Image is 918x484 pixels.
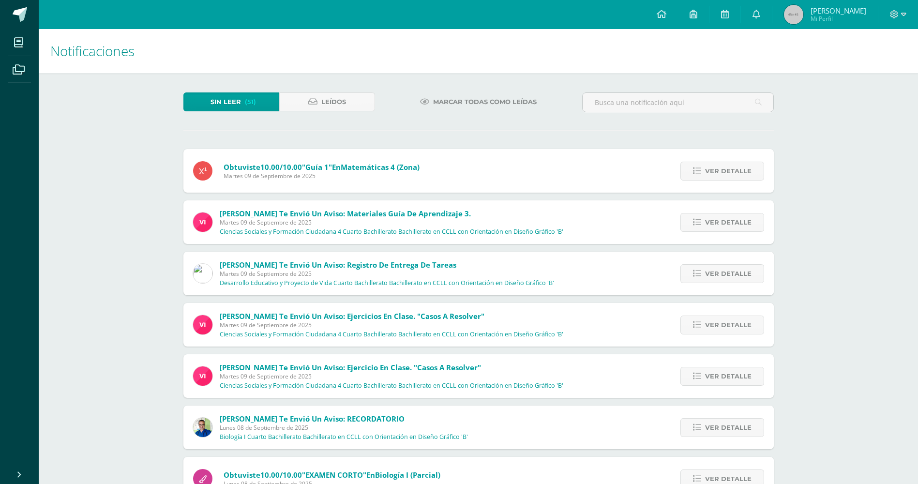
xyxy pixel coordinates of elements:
[220,372,563,380] span: Martes 09 de Septiembre de 2025
[302,470,366,480] span: "EXAMEN CORTO"
[220,311,484,321] span: [PERSON_NAME] te envió un aviso: Ejercicios en Clase. "Casos a resolver"
[811,15,866,23] span: Mi Perfil
[279,92,375,111] a: Leídos
[245,93,256,111] span: (51)
[224,172,420,180] span: Martes 09 de Septiembre de 2025
[220,270,554,278] span: Martes 09 de Septiembre de 2025
[220,414,405,423] span: [PERSON_NAME] te envió un aviso: RECORDATORIO
[220,279,554,287] p: Desarrollo Educativo y Proyecto de Vida Cuarto Bachillerato Bachillerato en CCLL con Orientación ...
[220,331,563,338] p: Ciencias Sociales y Formación Ciudadana 4 Cuarto Bachillerato Bachillerato en CCLL con Orientació...
[193,315,212,334] img: bd6d0aa147d20350c4821b7c643124fa.png
[220,260,456,270] span: [PERSON_NAME] te envió un aviso: Registro de entrega de tareas
[433,93,537,111] span: Marcar todas como leídas
[705,367,752,385] span: Ver detalle
[705,316,752,334] span: Ver detalle
[341,162,420,172] span: Matemáticas 4 (Zona)
[220,228,563,236] p: Ciencias Sociales y Formación Ciudadana 4 Cuarto Bachillerato Bachillerato en CCLL con Orientació...
[220,423,468,432] span: Lunes 08 de Septiembre de 2025
[220,321,563,329] span: Martes 09 de Septiembre de 2025
[183,92,279,111] a: Sin leer(51)
[302,162,332,172] span: "Guía 1"
[193,264,212,283] img: 6dfd641176813817be49ede9ad67d1c4.png
[705,265,752,283] span: Ver detalle
[260,162,302,172] span: 10.00/10.00
[224,162,420,172] span: Obtuviste en
[375,470,440,480] span: Biología I (Parcial)
[705,162,752,180] span: Ver detalle
[193,212,212,232] img: bd6d0aa147d20350c4821b7c643124fa.png
[220,433,468,441] p: Biología I Cuarto Bachillerato Bachillerato en CCLL con Orientación en Diseño Gráfico 'B'
[193,418,212,437] img: 692ded2a22070436d299c26f70cfa591.png
[220,218,563,227] span: Martes 09 de Septiembre de 2025
[583,93,773,112] input: Busca una notificación aquí
[220,382,563,390] p: Ciencias Sociales y Formación Ciudadana 4 Cuarto Bachillerato Bachillerato en CCLL con Orientació...
[220,209,471,218] span: [PERSON_NAME] te envió un aviso: Materiales Guía de aprendizaje 3.
[50,42,135,60] span: Notificaciones
[211,93,241,111] span: Sin leer
[224,470,440,480] span: Obtuviste en
[784,5,803,24] img: 45x45
[220,363,481,372] span: [PERSON_NAME] te envió un aviso: Ejercicio en clase. "Casos a resolver"
[408,92,549,111] a: Marcar todas como leídas
[705,419,752,437] span: Ver detalle
[811,6,866,15] span: [PERSON_NAME]
[193,366,212,386] img: bd6d0aa147d20350c4821b7c643124fa.png
[321,93,346,111] span: Leídos
[705,213,752,231] span: Ver detalle
[260,470,302,480] span: 10.00/10.00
